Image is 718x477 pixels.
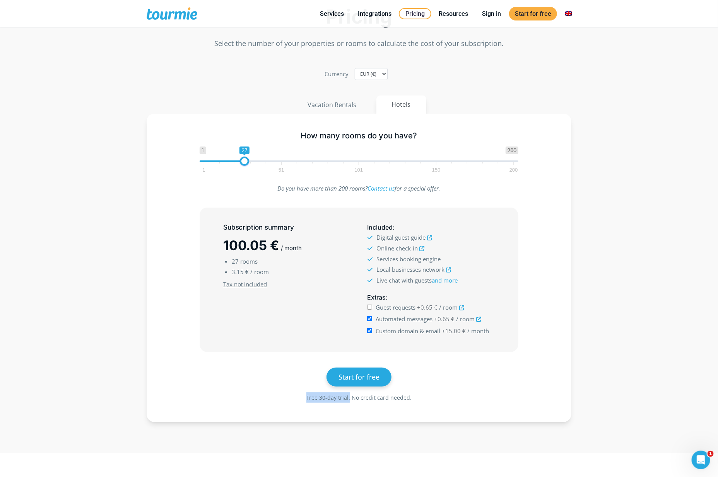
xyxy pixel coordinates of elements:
iframe: Intercom live chat [692,451,710,469]
span: Free 30-day trial. No credit card needed. [306,394,412,401]
span: +15.00 € [442,327,466,335]
span: 27 [232,257,239,265]
a: and more [432,276,458,284]
a: Switch to [559,9,578,19]
span: 100.05 € [223,237,279,253]
span: Local businesses network [376,266,444,273]
span: Start for free [338,372,380,382]
span: 200 [508,168,519,172]
span: +0.65 € [417,303,438,311]
a: Start for free [327,368,391,387]
span: 3.15 € [232,268,249,276]
span: 27 [239,147,250,154]
a: Pricing [399,8,431,19]
a: Services [314,9,350,19]
span: Online check-in [376,244,418,252]
span: rooms [240,257,258,265]
button: Hotels [376,95,426,114]
h5: : [367,293,495,302]
span: 200 [506,147,518,154]
p: Do you have more than 200 rooms? for a special offer. [200,183,519,194]
span: / month [281,244,302,252]
span: 1 [708,451,714,457]
span: 1 [201,168,206,172]
p: Select the number of your properties or rooms to calculate the cost of your subscription. [147,38,571,49]
u: Tax not included [223,280,267,288]
a: Sign in [476,9,507,19]
span: Automated messages [376,315,433,323]
span: Services booking engine [376,255,441,263]
h5: How many rooms do you have? [200,131,519,141]
span: 51 [277,168,285,172]
a: Contact us [368,184,395,192]
span: 150 [431,168,442,172]
span: / month [467,327,489,335]
span: / room [250,268,269,276]
h5: Subscription summary [223,223,351,232]
span: 101 [354,168,364,172]
span: +0.65 € [434,315,455,323]
a: Integrations [352,9,397,19]
span: / room [439,303,458,311]
a: Resources [433,9,474,19]
a: Start for free [509,7,557,20]
span: Custom domain & email [376,327,440,335]
span: 1 [200,147,207,154]
button: Vacation Rentals [292,95,373,114]
h5: : [367,223,495,232]
span: / room [456,315,475,323]
span: Guest requests [376,303,415,311]
span: Live chat with guests [376,276,458,284]
span: Included [367,223,393,231]
span: Digital guest guide [376,233,426,241]
label: Currency [325,69,349,79]
span: Extras [367,293,386,301]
